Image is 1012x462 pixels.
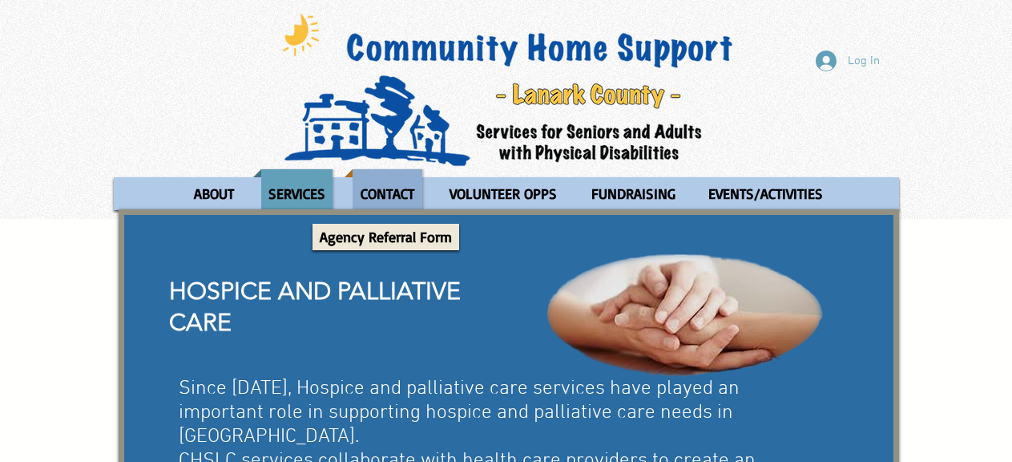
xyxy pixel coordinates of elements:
[701,169,830,218] p: EVENTS/ACTIVITIES
[187,169,241,218] p: ABOUT
[345,169,430,218] a: CONTACT
[693,169,838,218] a: EVENTS/ACTIVITIES
[114,169,899,218] nav: Site
[434,169,572,218] a: VOLUNTEER OPPS
[442,169,564,218] p: VOLUNTEER OPPS
[169,277,461,337] span: HOSPICE AND PALLIATIVE CARE
[576,169,689,218] a: FUNDRAISING
[353,169,421,218] p: CONTACT
[842,53,885,70] span: Log In
[179,377,740,449] span: Since [DATE], Hospice and palliative care services have played an important role in supporting ho...
[261,169,333,218] p: SERVICES
[178,169,249,218] a: ABOUT
[584,169,683,218] p: FUNDRAISING
[312,224,459,250] a: Agency Referral Form
[253,169,341,218] a: SERVICES
[804,46,891,76] button: Log In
